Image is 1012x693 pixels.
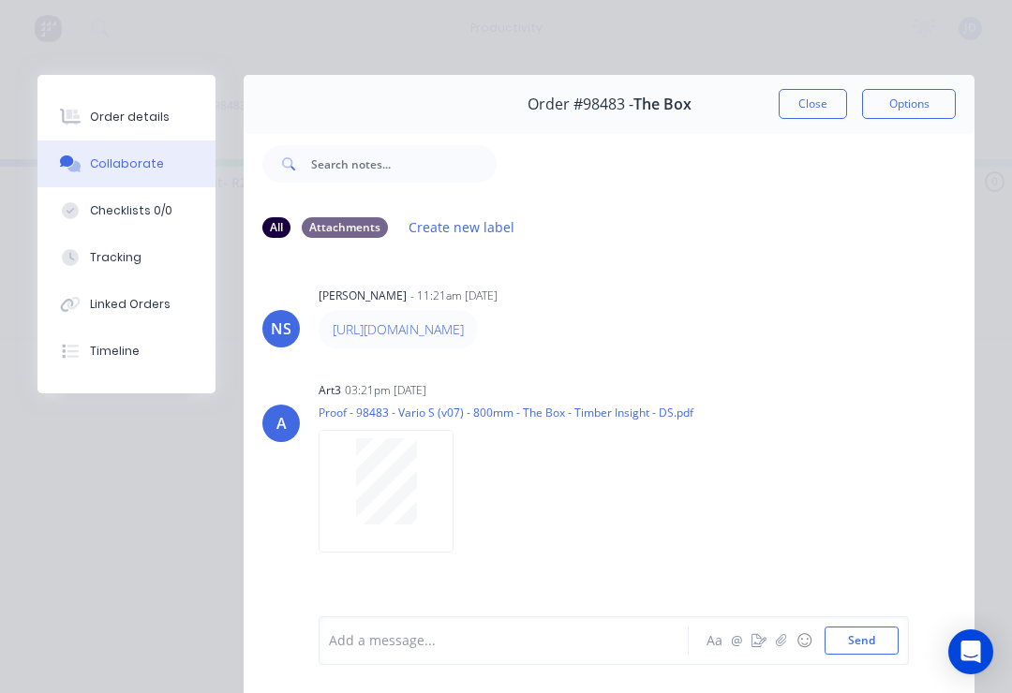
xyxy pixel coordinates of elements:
[37,328,216,375] button: Timeline
[793,629,815,652] button: ☺
[37,187,216,234] button: Checklists 0/0
[276,412,287,435] div: A
[779,89,847,119] button: Close
[311,145,497,183] input: Search notes...
[37,281,216,328] button: Linked Orders
[948,629,993,674] div: Open Intercom Messenger
[271,317,291,340] div: NS
[90,249,141,266] div: Tracking
[37,140,216,187] button: Collaborate
[90,109,170,125] div: Order details
[410,288,498,304] div: - 11:21am [DATE]
[333,320,464,338] a: [URL][DOMAIN_NAME]
[319,405,693,420] p: Proof - 98483 - Vario S (v07) - 800mm - The Box - Timber Insight - DS.pdf
[37,94,216,140] button: Order details
[90,202,172,219] div: Checklists 0/0
[528,96,633,113] span: Order #98483 -
[633,96,692,113] span: The Box
[90,343,140,360] div: Timeline
[302,217,388,238] div: Attachments
[90,155,164,172] div: Collaborate
[319,382,341,399] div: art3
[725,629,748,652] button: @
[262,217,290,238] div: All
[37,234,216,281] button: Tracking
[345,382,426,399] div: 03:21pm [DATE]
[862,89,956,119] button: Options
[399,214,525,240] button: Create new label
[825,627,899,655] button: Send
[703,629,725,652] button: Aa
[319,288,407,304] div: [PERSON_NAME]
[90,296,171,313] div: Linked Orders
